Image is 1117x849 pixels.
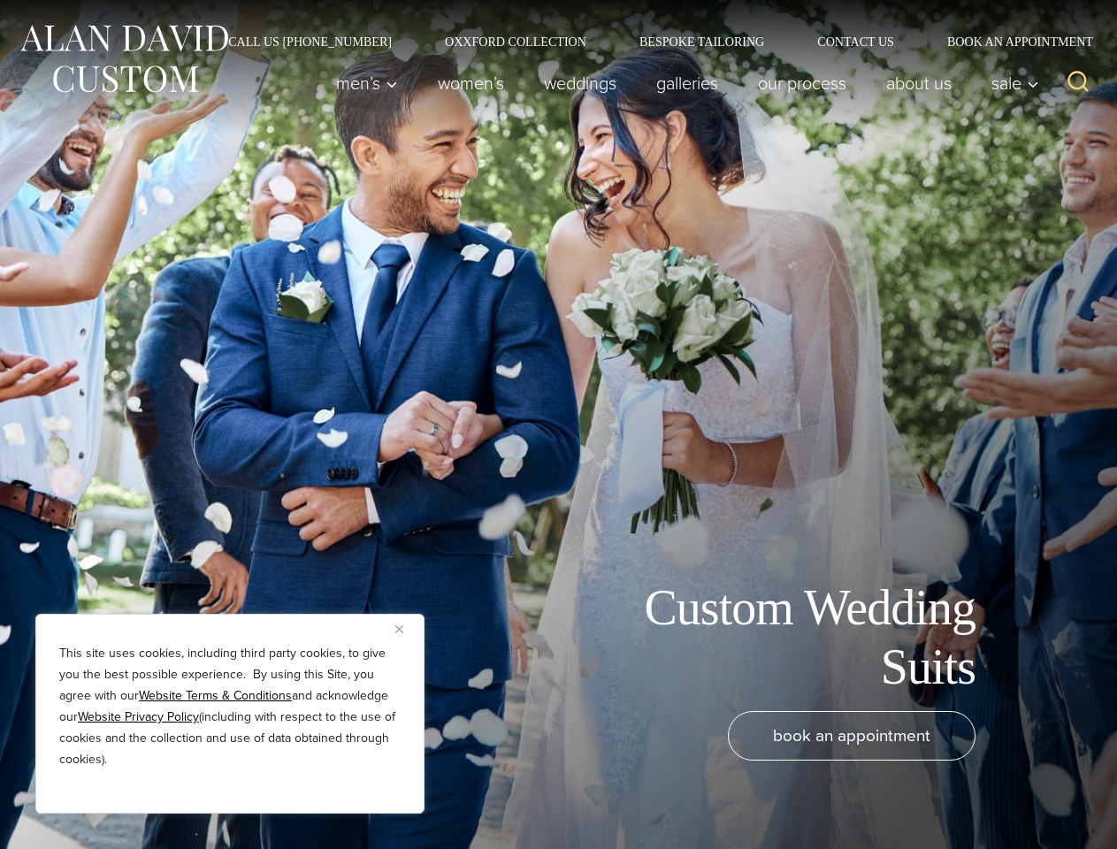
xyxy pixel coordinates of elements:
[317,65,1049,101] nav: Primary Navigation
[418,65,524,101] a: Women’s
[867,65,972,101] a: About Us
[1057,62,1099,104] button: View Search Form
[921,35,1099,48] a: Book an Appointment
[991,74,1039,92] span: Sale
[613,35,791,48] a: Bespoke Tailoring
[18,19,230,98] img: Alan David Custom
[202,35,1099,48] nav: Secondary Navigation
[773,723,930,748] span: book an appointment
[418,35,613,48] a: Oxxford Collection
[395,625,403,633] img: Close
[738,65,867,101] a: Our Process
[202,35,418,48] a: Call Us [PHONE_NUMBER]
[139,686,292,705] a: Website Terms & Conditions
[78,707,199,726] a: Website Privacy Policy
[728,711,975,761] a: book an appointment
[524,65,637,101] a: weddings
[637,65,738,101] a: Galleries
[59,643,401,770] p: This site uses cookies, including third party cookies, to give you the best possible experience. ...
[395,618,417,639] button: Close
[578,578,975,697] h1: Custom Wedding Suits
[336,74,398,92] span: Men’s
[791,35,921,48] a: Contact Us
